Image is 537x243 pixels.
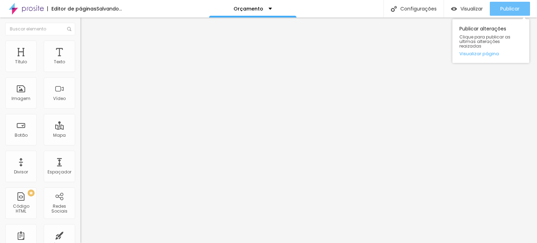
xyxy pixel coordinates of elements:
[459,35,522,49] span: Clique para publicar as ultimas alterações reaizadas
[45,204,73,214] div: Redes Sociais
[67,27,71,31] img: Icone
[444,2,490,16] button: Visualizar
[80,17,537,243] iframe: Editor
[234,6,263,11] p: Orçamento
[15,59,27,64] div: Título
[500,6,520,12] span: Publicar
[96,6,122,11] div: Salvando...
[490,2,530,16] button: Publicar
[48,170,71,174] div: Espaçador
[459,51,522,56] a: Visualizar página
[452,19,529,63] div: Publicar alterações
[460,6,483,12] span: Visualizar
[54,59,65,64] div: Texto
[12,96,30,101] div: Imagem
[53,96,66,101] div: Vídeo
[7,204,35,214] div: Código HTML
[391,6,397,12] img: Icone
[53,133,66,138] div: Mapa
[5,23,75,35] input: Buscar elemento
[14,170,28,174] div: Divisor
[47,6,96,11] div: Editor de páginas
[451,6,457,12] img: view-1.svg
[15,133,28,138] div: Botão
